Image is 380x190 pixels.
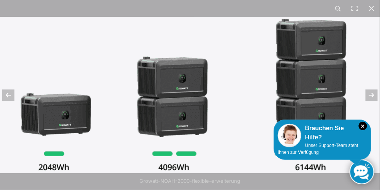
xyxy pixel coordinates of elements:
i: Schließen [359,122,367,130]
span: Unser Support-Team steht Ihnen zur Verfügung [278,143,358,155]
img: Customer service [278,124,301,147]
div: Brauchen Sie Hilfe? [278,124,367,142]
button: Next (arrow right) [353,76,380,114]
div: Growatt-NOAH-2000-flexible-erweiterung [110,173,270,188]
